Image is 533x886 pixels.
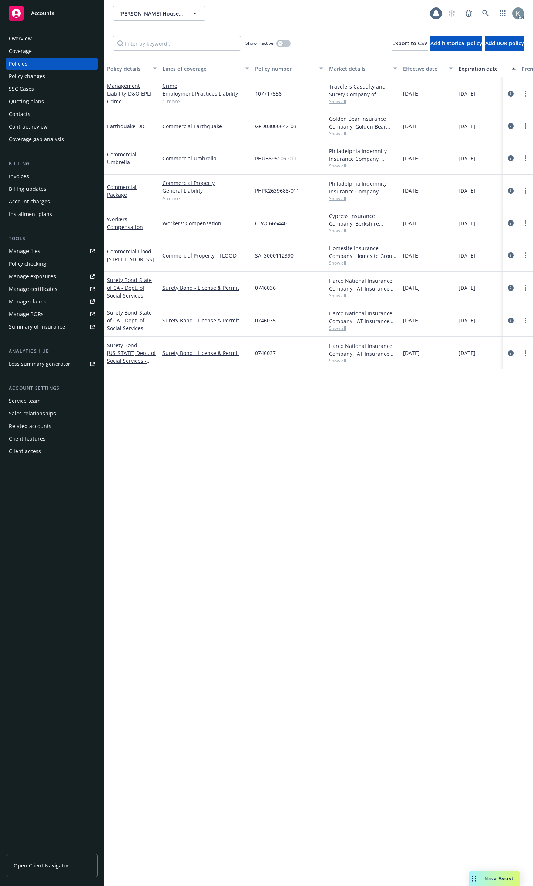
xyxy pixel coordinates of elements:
[107,90,151,105] span: - D&O EPLI Crime
[400,60,456,77] button: Effective date
[329,195,397,202] span: Show all
[252,60,326,77] button: Policy number
[6,433,98,445] a: Client features
[255,316,276,324] span: 0746035
[9,45,32,57] div: Coverage
[521,349,530,358] a: more
[162,97,249,105] a: 1 more
[6,170,98,182] a: Invoices
[162,187,249,195] a: General Liability
[6,183,98,195] a: Billing updates
[459,284,475,292] span: [DATE]
[9,133,64,145] div: Coverage gap analysis
[9,208,52,220] div: Installment plans
[506,89,515,98] a: circleInformation
[9,433,46,445] div: Client features
[506,283,515,292] a: circleInformation
[403,65,445,73] div: Effective date
[162,90,249,97] a: Employment Practices Liability
[6,296,98,308] a: Manage claims
[403,122,420,130] span: [DATE]
[162,252,249,259] a: Commercial Property - FLOOD
[119,10,183,17] span: [PERSON_NAME] House, Inc.
[521,219,530,228] a: more
[9,395,41,407] div: Service team
[245,40,274,46] span: Show inactive
[329,163,397,169] span: Show all
[444,6,459,21] a: Start snowing
[459,252,475,259] span: [DATE]
[392,40,428,47] span: Export to CSV
[160,60,252,77] button: Lines of coverage
[459,187,475,195] span: [DATE]
[255,284,276,292] span: 0746036
[6,420,98,432] a: Related accounts
[485,40,524,47] span: Add BOR policy
[329,147,397,163] div: Philadelphia Indemnity Insurance Company, [GEOGRAPHIC_DATA] Insurance Companies
[162,195,249,202] a: 6 more
[6,245,98,257] a: Manage files
[506,186,515,195] a: circleInformation
[162,316,249,324] a: Surety Bond - License & Permit
[31,10,54,16] span: Accounts
[6,395,98,407] a: Service team
[403,349,420,357] span: [DATE]
[521,122,530,130] a: more
[329,130,397,137] span: Show all
[478,6,493,21] a: Search
[430,40,482,47] span: Add historical policy
[329,115,397,130] div: Golden Bear Insurance Company, Golden Bear Insurance Company, CRC Group
[329,292,397,299] span: Show all
[107,342,156,380] span: - [US_STATE] Dept. of Social Services - Community Care Bond
[506,316,515,325] a: circleInformation
[107,248,154,263] a: Commercial Flood
[6,308,98,320] a: Manage BORs
[162,349,249,357] a: Surety Bond - License & Permit
[469,871,520,886] button: Nova Assist
[326,60,400,77] button: Market details
[506,251,515,260] a: circleInformation
[329,342,397,358] div: Harco National Insurance Company, IAT Insurance Group
[6,271,98,282] a: Manage exposures
[107,151,137,166] a: Commercial Umbrella
[329,180,397,195] div: Philadelphia Indemnity Insurance Company, [GEOGRAPHIC_DATA] Insurance Companies
[403,316,420,324] span: [DATE]
[521,154,530,163] a: more
[162,179,249,187] a: Commercial Property
[9,121,48,133] div: Contract review
[107,309,152,332] span: - State of CA - Dept. of Social Services
[6,321,98,333] a: Summary of insurance
[6,133,98,145] a: Coverage gap analysis
[521,283,530,292] a: more
[9,321,65,333] div: Summary of insurance
[329,83,397,98] div: Travelers Casualty and Surety Company of America, Travelers Insurance
[104,60,160,77] button: Policy details
[506,349,515,358] a: circleInformation
[6,121,98,133] a: Contract review
[6,108,98,120] a: Contacts
[9,96,44,107] div: Quoting plans
[9,408,56,419] div: Sales relationships
[107,309,152,332] a: Surety Bond
[506,219,515,228] a: circleInformation
[6,160,98,167] div: Billing
[329,244,397,260] div: Homesite Insurance Company, Homesite Group Incorporated
[485,875,514,882] span: Nova Assist
[521,251,530,260] a: more
[107,276,152,299] span: - State of CA - Dept. of Social Services
[512,7,524,19] img: photo
[255,90,282,97] span: 107717556
[521,316,530,325] a: more
[521,89,530,98] a: more
[6,358,98,370] a: Loss summary generator
[459,349,475,357] span: [DATE]
[162,65,241,73] div: Lines of coverage
[9,296,46,308] div: Manage claims
[14,862,69,869] span: Open Client Navigator
[113,6,205,21] button: [PERSON_NAME] House, Inc.
[9,283,57,295] div: Manage certificates
[9,58,27,70] div: Policies
[329,65,389,73] div: Market details
[255,219,287,227] span: CLWC665440
[392,36,428,51] button: Export to CSV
